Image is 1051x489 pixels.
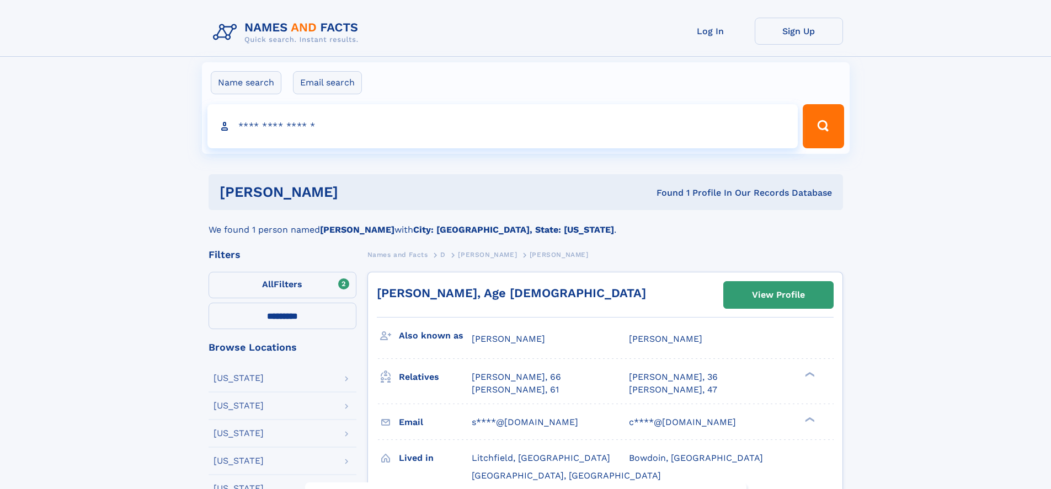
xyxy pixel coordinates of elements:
a: [PERSON_NAME], 36 [629,371,718,383]
a: D [440,248,446,261]
h3: Email [399,413,472,432]
span: Bowdoin, [GEOGRAPHIC_DATA] [629,453,763,463]
span: Litchfield, [GEOGRAPHIC_DATA] [472,453,610,463]
span: [PERSON_NAME] [472,334,545,344]
input: search input [207,104,798,148]
div: ❯ [802,371,815,378]
div: [US_STATE] [214,429,264,438]
a: [PERSON_NAME], 61 [472,384,559,396]
button: Search Button [803,104,844,148]
div: We found 1 person named with . [209,210,843,237]
span: [GEOGRAPHIC_DATA], [GEOGRAPHIC_DATA] [472,470,661,481]
div: [US_STATE] [214,456,264,465]
h3: Also known as [399,326,472,345]
a: [PERSON_NAME], Age [DEMOGRAPHIC_DATA] [377,286,646,300]
label: Filters [209,272,356,298]
span: [PERSON_NAME] [629,334,702,344]
a: [PERSON_NAME], 66 [472,371,561,383]
label: Email search [293,71,362,94]
div: [US_STATE] [214,401,264,410]
span: D [440,251,446,259]
span: [PERSON_NAME] [530,251,589,259]
span: [PERSON_NAME] [458,251,517,259]
div: Found 1 Profile In Our Records Database [497,187,832,199]
div: View Profile [752,282,805,308]
a: Log In [666,18,755,45]
div: [US_STATE] [214,374,264,383]
img: Logo Names and Facts [209,18,367,47]
a: View Profile [724,282,833,308]
a: Names and Facts [367,248,428,261]
a: [PERSON_NAME] [458,248,517,261]
div: Browse Locations [209,342,356,352]
div: Filters [209,250,356,260]
span: All [262,279,274,289]
a: [PERSON_NAME], 47 [629,384,717,396]
h3: Lived in [399,449,472,467]
div: ❯ [802,416,815,423]
b: City: [GEOGRAPHIC_DATA], State: [US_STATE] [413,224,614,235]
label: Name search [211,71,281,94]
h1: [PERSON_NAME] [220,185,498,199]
a: Sign Up [755,18,843,45]
b: [PERSON_NAME] [320,224,394,235]
h3: Relatives [399,368,472,386]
